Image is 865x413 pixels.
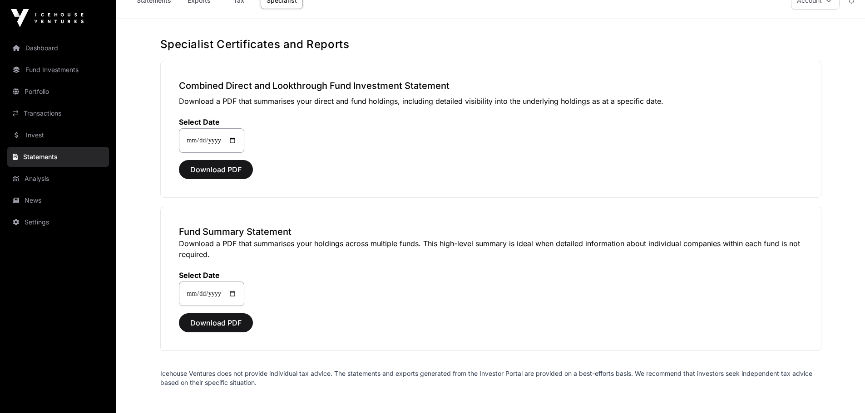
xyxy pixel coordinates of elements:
h3: Combined Direct and Lookthrough Fund Investment Statement [179,79,803,92]
p: Icehouse Ventures does not provide individual tax advice. The statements and exports generated fr... [160,369,821,387]
a: Analysis [7,169,109,189]
span: Download PDF [190,164,242,175]
a: Settings [7,212,109,232]
a: Transactions [7,103,109,123]
label: Select Date [179,117,244,126]
a: Download PDF [179,169,253,178]
button: Download PDF [179,160,253,179]
span: Download PDF [190,317,242,328]
a: News [7,190,109,210]
a: Portfolio [7,82,109,102]
iframe: Chat Widget [820,369,865,413]
a: Statements [7,147,109,167]
label: Select Date [179,271,244,280]
p: Download a PDF that summarises your holdings across multiple funds. This high-level summary is id... [179,238,803,260]
a: Dashboard [7,38,109,58]
p: Download a PDF that summarises your direct and fund holdings, including detailed visibility into ... [179,96,803,107]
h3: Fund Summary Statement [179,225,803,238]
a: Invest [7,125,109,145]
a: Fund Investments [7,60,109,80]
h1: Specialist Certificates and Reports [160,37,821,52]
img: Icehouse Ventures Logo [11,9,84,27]
button: Download PDF [179,313,253,332]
